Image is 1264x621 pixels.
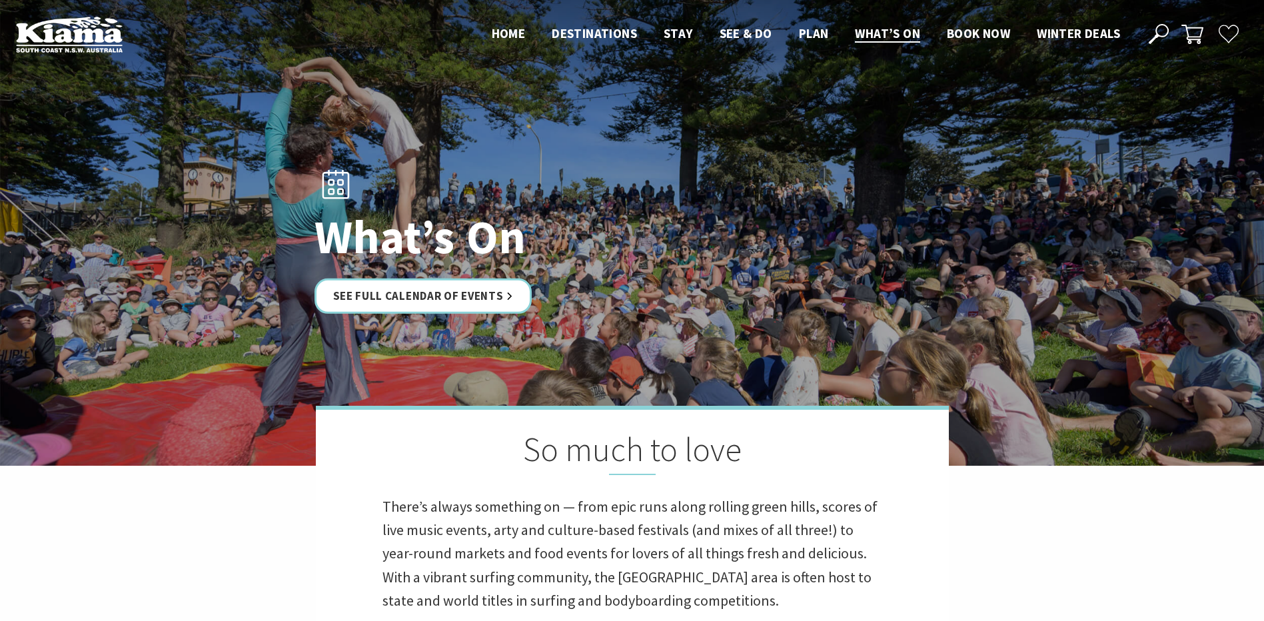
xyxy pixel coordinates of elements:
span: Home [492,25,526,41]
span: Book now [947,25,1010,41]
span: See & Do [720,25,772,41]
h2: So much to love [382,430,882,475]
span: Stay [664,25,693,41]
span: What’s On [855,25,920,41]
img: Kiama Logo [16,16,123,53]
span: Winter Deals [1037,25,1120,41]
h1: What’s On [315,211,691,263]
a: See Full Calendar of Events [315,279,532,314]
span: Plan [799,25,829,41]
span: Destinations [552,25,637,41]
p: There’s always something on — from epic runs along rolling green hills, scores of live music even... [382,495,882,612]
nav: Main Menu [478,23,1133,45]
